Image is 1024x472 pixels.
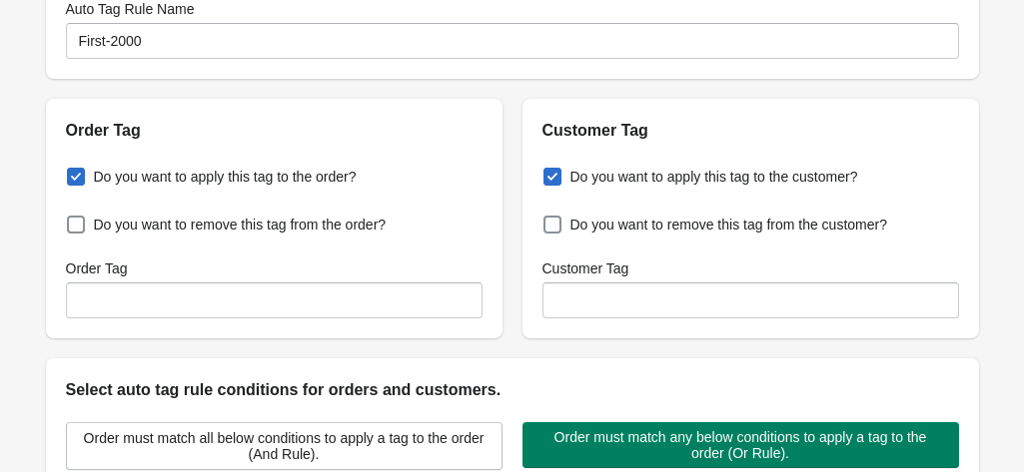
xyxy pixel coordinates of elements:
[94,215,387,235] span: Do you want to remove this tag from the order?
[522,422,959,468] button: Order must match any below conditions to apply a tag to the order (Or Rule).
[66,378,959,402] h2: Select auto tag rule conditions for orders and customers.
[570,167,858,187] span: Do you want to apply this tag to the customer?
[94,167,357,187] span: Do you want to apply this tag to the order?
[66,422,503,470] button: Order must match all below conditions to apply a tag to the order (And Rule).
[83,430,486,462] span: Order must match all below conditions to apply a tag to the order (And Rule).
[542,258,629,278] label: Customer Tag
[570,215,887,235] span: Do you want to remove this tag from the customer?
[542,119,959,143] h2: Customer Tag
[66,258,128,278] label: Order Tag
[538,429,943,461] span: Order must match any below conditions to apply a tag to the order (Or Rule).
[66,119,483,143] h2: Order Tag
